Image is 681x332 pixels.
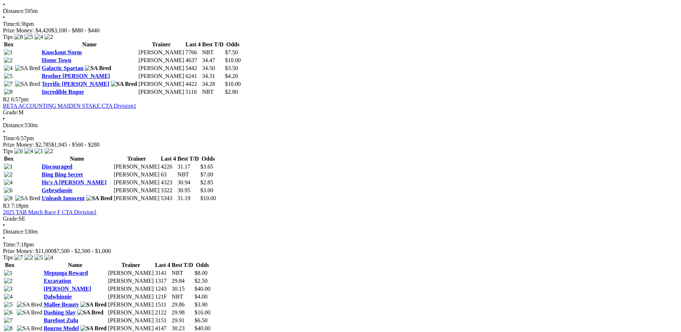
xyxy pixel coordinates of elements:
[4,49,13,56] img: 1
[138,80,185,88] td: [PERSON_NAME]
[3,129,5,135] span: •
[17,301,42,308] img: SA Bred
[108,301,154,308] td: [PERSON_NAME]
[113,163,160,170] td: [PERSON_NAME]
[225,89,238,95] span: $2.80
[200,171,213,177] span: $7.00
[3,229,24,235] span: Distance:
[185,41,201,48] th: Last 4
[44,270,88,276] a: Mepunga Reward
[177,195,199,202] td: 31.19
[44,286,91,292] a: [PERSON_NAME]
[80,325,107,332] img: SA Bred
[160,163,176,170] td: 4226
[202,49,224,56] td: NBT
[155,301,171,308] td: 1511
[4,187,13,194] img: 6
[195,286,210,292] span: $40.00
[177,179,199,186] td: 30.94
[85,65,111,72] img: SA Bred
[225,57,241,63] span: $10.00
[138,41,185,48] th: Trainer
[171,317,193,324] td: 29.91
[171,277,193,285] td: 29.84
[171,269,193,277] td: NBT
[111,81,137,87] img: SA Bred
[3,109,678,116] div: M
[160,155,176,162] th: Last 4
[225,81,241,87] span: $10.00
[34,148,43,155] img: 1
[225,49,238,55] span: $7.50
[138,49,185,56] td: [PERSON_NAME]
[113,171,160,178] td: [PERSON_NAME]
[17,325,42,332] img: SA Bred
[42,65,83,71] a: Galactic Spartan
[4,57,13,64] img: 2
[3,103,136,109] a: BETA ACCOUNTING MAIDEN STAKE CTA Division1
[45,254,53,261] img: 4
[3,122,678,129] div: 530m
[195,317,207,323] span: $6.50
[54,248,111,254] span: $7,500 - $2,500 - $1,000
[155,293,171,300] td: 121F
[171,301,193,308] td: 29.86
[15,81,41,87] img: SA Bred
[171,262,193,269] th: Best T/D
[4,179,13,186] img: 4
[202,57,224,64] td: 34.47
[4,317,13,324] img: 7
[108,269,154,277] td: [PERSON_NAME]
[3,96,10,102] span: R2
[138,57,185,64] td: [PERSON_NAME]
[14,34,23,40] img: 8
[160,171,176,178] td: 63
[34,254,43,261] img: 5
[177,187,199,194] td: 30.95
[45,34,53,40] img: 2
[3,34,13,40] span: Tips
[42,73,110,79] a: Brother [PERSON_NAME]
[3,122,24,128] span: Distance:
[138,88,185,96] td: [PERSON_NAME]
[4,81,13,87] img: 7
[43,262,107,269] th: Name
[138,65,185,72] td: [PERSON_NAME]
[155,262,171,269] th: Last 4
[24,34,33,40] img: 5
[4,163,13,170] img: 1
[3,8,24,14] span: Distance:
[177,155,199,162] th: Best T/D
[3,216,19,222] span: Grade:
[185,57,201,64] td: 4637
[108,309,154,316] td: [PERSON_NAME]
[42,81,109,87] a: Terrific [PERSON_NAME]
[202,88,224,96] td: NBT
[3,14,5,20] span: •
[3,109,19,115] span: Grade:
[4,294,13,300] img: 4
[3,1,5,8] span: •
[42,195,85,201] a: Unleash Innocent
[44,294,72,300] a: Dalwhinnie
[44,325,79,331] a: Bourne Model
[155,285,171,292] td: 1243
[42,89,84,95] a: Incredible Rogue
[42,187,72,193] a: Gebrselassie
[11,96,29,102] span: 6:57pm
[14,254,23,261] img: 7
[113,195,160,202] td: [PERSON_NAME]
[225,65,238,71] span: $3.50
[195,270,207,276] span: $8.00
[155,269,171,277] td: 3141
[113,187,160,194] td: [PERSON_NAME]
[24,254,33,261] img: 2
[3,254,13,260] span: Tips
[202,41,224,48] th: Best T/D
[15,65,41,72] img: SA Bred
[108,293,154,300] td: [PERSON_NAME]
[194,262,211,269] th: Odds
[3,209,97,215] a: 2025 TAB Match Race F CTA Division1
[41,155,113,162] th: Name
[113,179,160,186] td: [PERSON_NAME]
